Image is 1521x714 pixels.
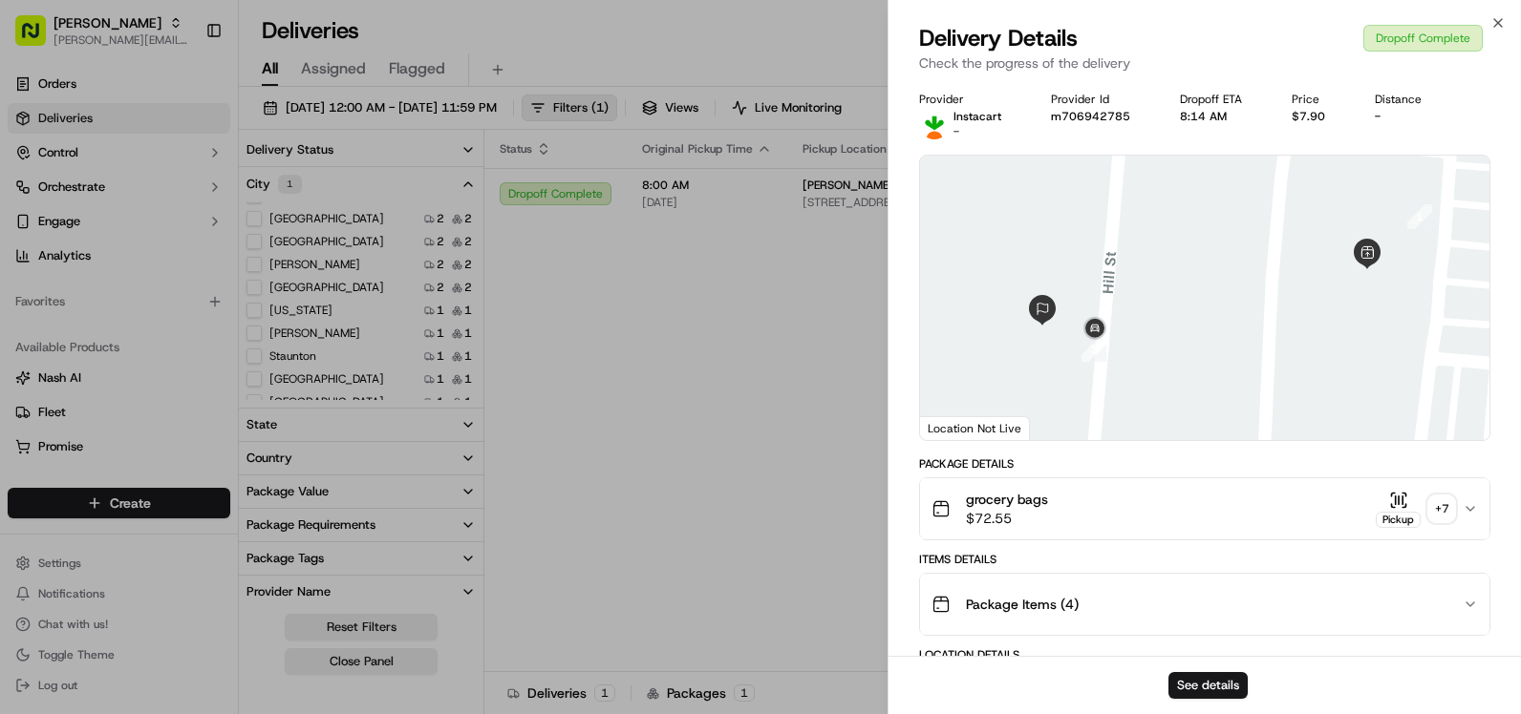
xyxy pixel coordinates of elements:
div: $7.90 [1292,109,1344,124]
p: Instacart [953,109,1001,124]
p: Welcome 👋 [19,76,348,107]
div: 1 [1407,204,1432,229]
img: 8571987876998_91fb9ceb93ad5c398215_72.jpg [40,182,75,217]
img: Nash [19,19,57,57]
a: 💻API Documentation [154,367,314,402]
div: Price [1292,92,1344,107]
div: Pickup [1376,512,1421,528]
div: Start new chat [86,182,313,201]
span: API Documentation [181,375,307,394]
div: We're available if you need us! [86,201,263,217]
button: m706942785 [1051,109,1130,124]
div: Items Details [919,552,1490,567]
p: Check the progress of the delivery [919,53,1490,73]
span: [DATE] [63,296,102,311]
div: Provider [919,92,1020,107]
img: 1736555255976-a54dd68f-1ca7-489b-9aae-adbdc363a1c4 [19,182,54,217]
button: Pickup+7 [1376,491,1455,528]
span: - [953,124,959,139]
div: Package Details [919,456,1490,472]
span: $72.55 [966,509,1048,528]
input: Got a question? Start typing here... [50,123,344,143]
div: + 7 [1428,495,1455,522]
button: See all [296,244,348,267]
a: 📗Knowledge Base [11,367,154,402]
span: Pylon [190,422,231,436]
div: Distance [1375,92,1441,107]
button: Start new chat [325,188,348,211]
div: Provider Id [1051,92,1149,107]
div: Location Not Live [920,416,1030,440]
div: Past conversations [19,248,128,263]
button: Package Items (4) [920,574,1489,635]
div: 8:14 AM [1180,109,1261,124]
div: 💻 [161,377,177,392]
a: Powered byPylon [135,421,231,436]
div: 3 [1082,337,1106,362]
button: Pickup [1376,491,1421,528]
div: Dropoff ETA [1180,92,1261,107]
div: 📗 [19,377,34,392]
img: profile_instacart_ahold_partner.png [919,109,950,139]
span: Delivery Details [919,23,1078,53]
button: See details [1168,672,1248,699]
span: Package Items ( 4 ) [966,595,1079,614]
span: Knowledge Base [38,375,146,394]
div: Location Details [919,647,1490,662]
span: grocery bags [966,490,1048,509]
div: - [1375,109,1441,124]
button: grocery bags$72.55Pickup+7 [920,478,1489,539]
